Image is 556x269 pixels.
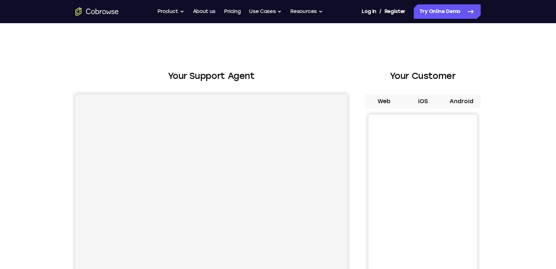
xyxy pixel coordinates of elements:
[362,4,376,19] a: Log In
[414,4,481,19] a: Try Online Demo
[404,94,442,109] button: iOS
[224,4,241,19] a: Pricing
[75,7,119,16] a: Go to the home page
[365,94,404,109] button: Web
[249,4,282,19] button: Use Cases
[442,94,481,109] button: Android
[290,4,323,19] button: Resources
[379,7,382,16] span: /
[365,70,481,83] h2: Your Customer
[384,4,405,19] a: Register
[193,4,215,19] a: About us
[75,70,347,83] h2: Your Support Agent
[157,4,184,19] button: Product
